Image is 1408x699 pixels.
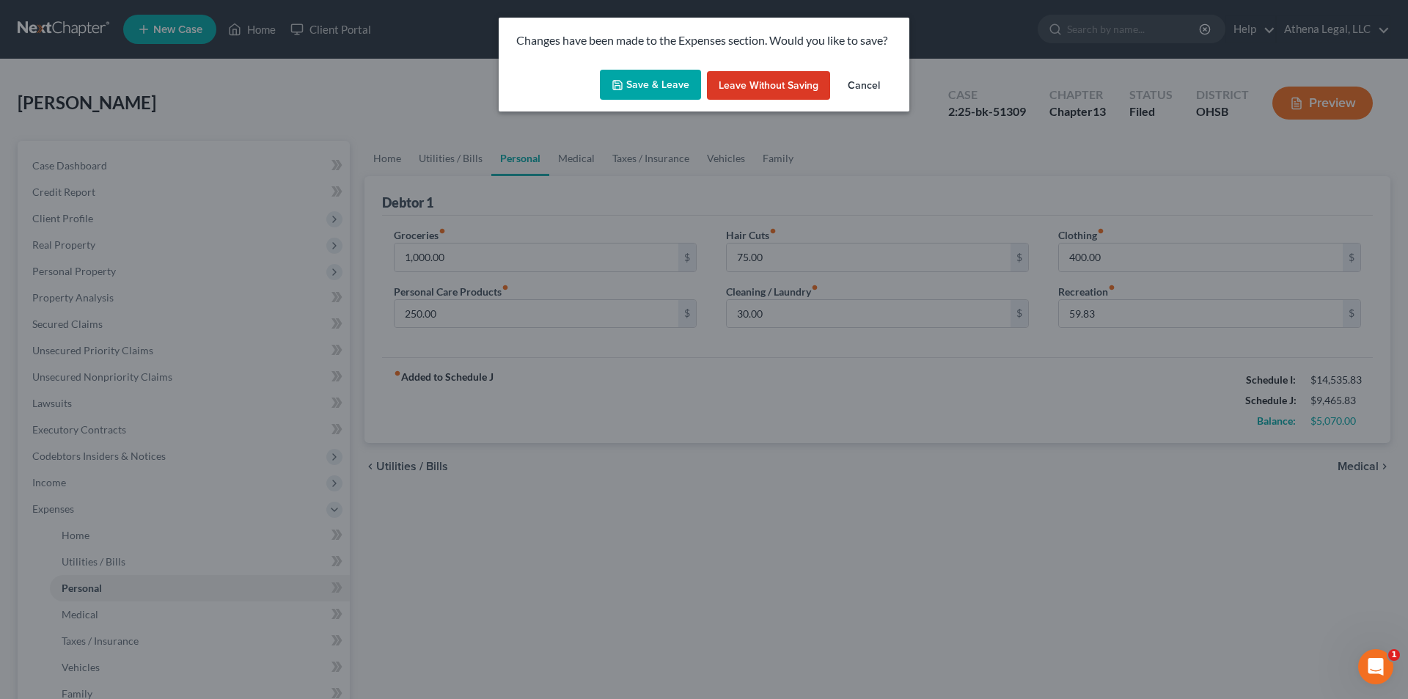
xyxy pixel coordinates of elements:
[600,70,701,100] button: Save & Leave
[1388,649,1400,661] span: 1
[1358,649,1393,684] iframe: Intercom live chat
[836,71,892,100] button: Cancel
[516,32,892,49] p: Changes have been made to the Expenses section. Would you like to save?
[707,71,830,100] button: Leave without Saving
